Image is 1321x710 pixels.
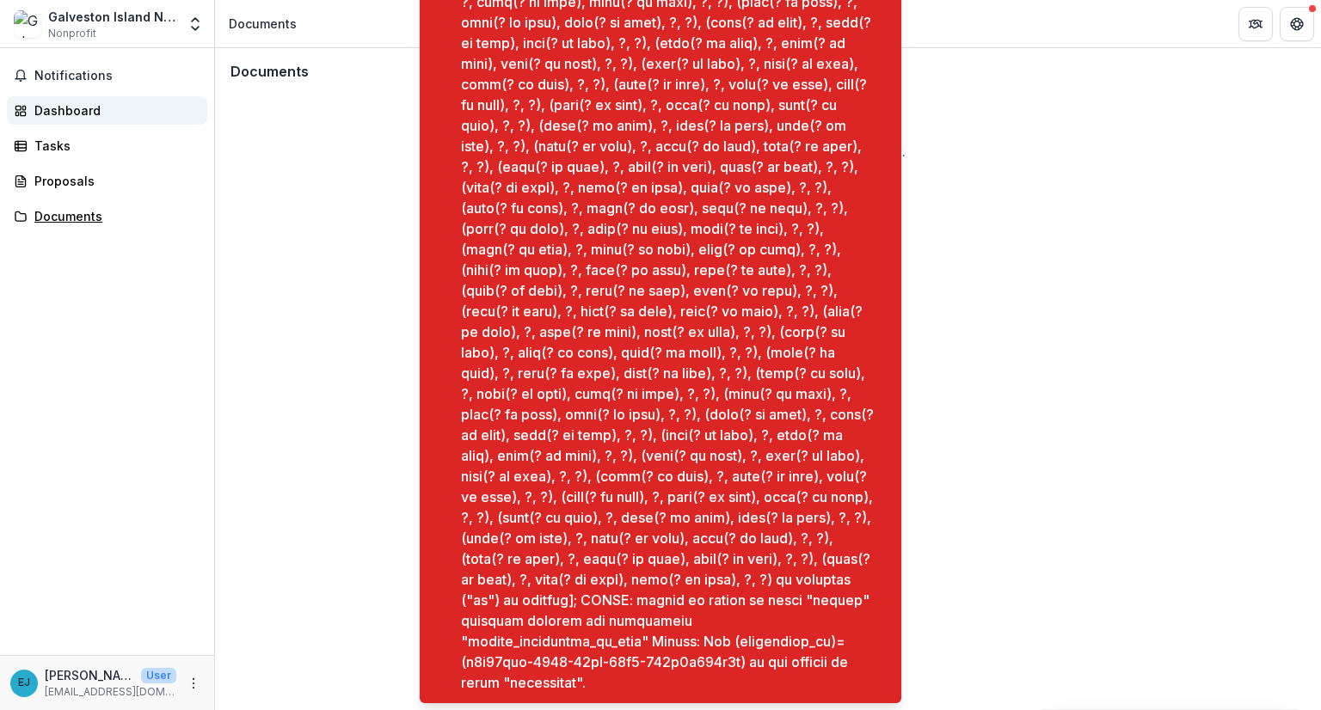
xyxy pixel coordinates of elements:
p: User [141,668,176,683]
div: Tasks [34,137,194,155]
div: Dashboard [34,101,194,119]
div: Documents [34,207,194,225]
a: Tasks [7,132,207,160]
button: Notifications [7,62,207,89]
nav: breadcrumb [222,11,304,36]
div: Proposals [34,172,194,190]
p: [PERSON_NAME] [45,666,134,684]
div: Documents [229,15,297,33]
span: Notifications [34,69,200,83]
button: Get Help [1280,7,1314,41]
button: More [183,673,204,694]
div: Eowyn Johnson [18,677,30,689]
a: Dashboard [7,96,207,125]
button: Open entity switcher [183,7,207,41]
img: Galveston Island Nature Tourism Council [14,10,41,38]
p: [EMAIL_ADDRESS][DOMAIN_NAME] [45,684,176,700]
h3: Documents [230,64,309,80]
div: Galveston Island Nature Tourism Council [48,8,176,26]
a: Documents [7,202,207,230]
button: Partners [1238,7,1273,41]
a: Proposals [7,167,207,195]
span: Nonprofit [48,26,96,41]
